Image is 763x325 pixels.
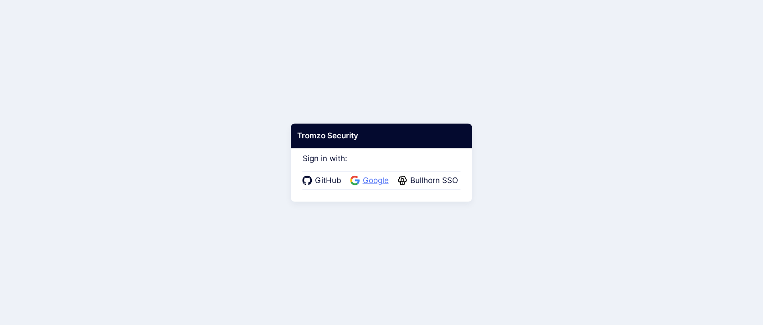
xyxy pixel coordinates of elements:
div: Sign in with: [303,142,461,190]
a: Bullhorn SSO [398,175,461,187]
div: Tromzo Security [291,124,472,148]
span: Bullhorn SSO [407,175,461,187]
a: Google [351,175,392,187]
span: Google [360,175,392,187]
a: GitHub [303,175,344,187]
span: GitHub [312,175,344,187]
